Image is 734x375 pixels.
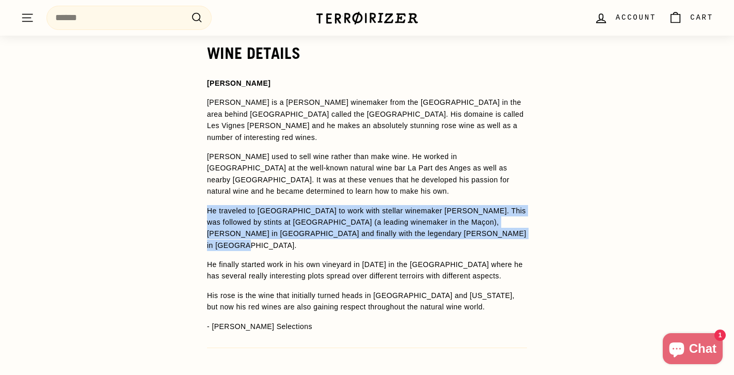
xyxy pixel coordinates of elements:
span: on), [PERSON_NAME] in [GEOGRAPHIC_DATA] and finally with the legendary [PERSON_NAME] in [GEOGRAPH... [207,218,526,249]
span: He finally started work in his own vineyard in [DATE] in the [GEOGRAPHIC_DATA] where he has sever... [207,260,523,280]
h2: WINE DETAILS [207,44,527,62]
span: [PERSON_NAME] used to sell wine rather than make wine. He worked in [GEOGRAPHIC_DATA] at the well... [207,152,509,195]
a: Cart [662,3,720,33]
span: Cart [690,12,713,23]
a: Account [588,3,662,33]
inbox-online-store-chat: Shopify online store chat [660,333,726,367]
p: ç [207,205,527,252]
span: His rose is the wine that initially turned heads in [GEOGRAPHIC_DATA] and [US_STATE], but now his... [207,291,515,311]
span: He traveled to [GEOGRAPHIC_DATA] to work with stellar winemaker [PERSON_NAME]. This was followed ... [207,207,526,226]
p: [PERSON_NAME] is a [PERSON_NAME] winemaker from the [GEOGRAPHIC_DATA] in the area behind [GEOGRAP... [207,97,527,143]
strong: [PERSON_NAME] [207,79,270,87]
span: Account [616,12,656,23]
span: - [PERSON_NAME] Selections [207,322,312,331]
